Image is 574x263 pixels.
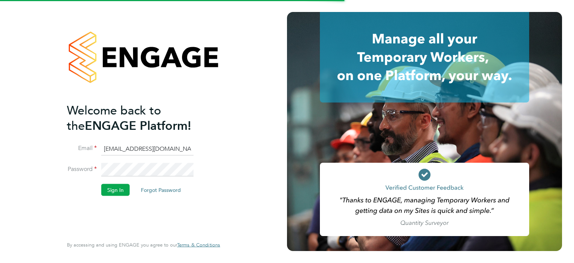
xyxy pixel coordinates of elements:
[101,184,130,196] button: Sign In
[177,242,220,248] span: Terms & Conditions
[67,103,213,133] h2: ENGAGE Platform!
[67,103,161,133] span: Welcome back to the
[67,242,220,248] span: By accessing and using ENGAGE you agree to our
[135,184,187,196] button: Forgot Password
[177,242,220,248] a: Terms & Conditions
[101,142,194,156] input: Enter your work email...
[67,144,97,152] label: Email
[67,165,97,173] label: Password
